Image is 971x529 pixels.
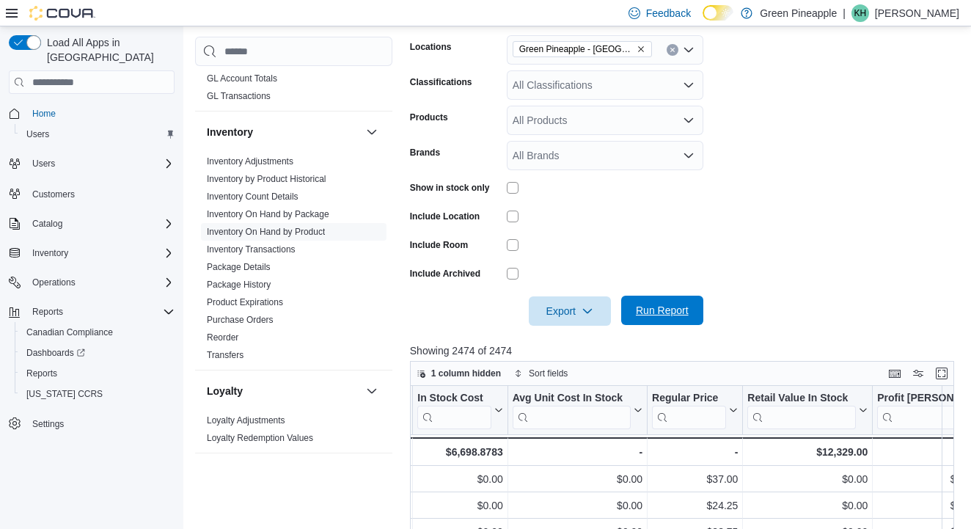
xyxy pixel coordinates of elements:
[26,415,70,433] a: Settings
[21,385,109,403] a: [US_STATE] CCRS
[3,302,180,322] button: Reports
[760,4,837,22] p: Green Pineapple
[513,497,642,514] div: $0.00
[26,388,103,400] span: [US_STATE] CCRS
[529,296,611,326] button: Export
[207,315,274,325] a: Purchase Orders
[26,368,57,379] span: Reports
[508,365,574,382] button: Sort fields
[683,114,695,126] button: Open list of options
[207,125,360,139] button: Inventory
[747,497,868,514] div: $0.00
[3,214,180,234] button: Catalog
[26,215,175,233] span: Catalog
[26,326,113,338] span: Canadian Compliance
[683,150,695,161] button: Open list of options
[667,44,678,56] button: Clear input
[26,155,175,172] span: Users
[207,384,360,398] button: Loyalty
[26,215,68,233] button: Catalog
[207,433,313,443] a: Loyalty Redemption Values
[15,384,180,404] button: [US_STATE] CCRS
[21,324,175,341] span: Canadian Compliance
[21,125,175,143] span: Users
[32,418,64,430] span: Settings
[3,183,180,204] button: Customers
[417,497,502,514] div: $0.00
[26,347,85,359] span: Dashboards
[519,42,634,56] span: Green Pineapple - [GEOGRAPHIC_DATA]
[363,123,381,141] button: Inventory
[747,392,856,406] div: Retail Value In Stock
[513,392,631,429] div: Avg Unit Cost In Stock
[207,350,243,360] a: Transfers
[32,247,68,259] span: Inventory
[207,191,298,202] a: Inventory Count Details
[747,392,856,429] div: Retail Value In Stock
[909,365,927,382] button: Display options
[26,415,175,433] span: Settings
[3,153,180,174] button: Users
[431,368,501,379] span: 1 column hidden
[886,365,904,382] button: Keyboard shortcuts
[32,277,76,288] span: Operations
[26,244,74,262] button: Inventory
[513,443,642,461] div: -
[747,392,868,429] button: Retail Value In Stock
[652,443,738,461] div: -
[417,392,491,406] div: In Stock Cost
[3,103,180,124] button: Home
[195,70,392,111] div: Finance
[417,470,502,488] div: $0.00
[21,344,91,362] a: Dashboards
[41,35,175,65] span: Load All Apps in [GEOGRAPHIC_DATA]
[652,497,738,514] div: $24.25
[21,344,175,362] span: Dashboards
[652,392,726,429] div: Regular Price
[538,296,602,326] span: Export
[652,392,738,429] button: Regular Price
[411,365,507,382] button: 1 column hidden
[29,6,95,21] img: Cova
[15,343,180,363] a: Dashboards
[410,211,480,222] label: Include Location
[21,365,63,382] a: Reports
[410,343,959,358] p: Showing 2474 of 2474
[26,128,49,140] span: Users
[875,4,959,22] p: [PERSON_NAME]
[877,392,964,429] div: Profit Margin ($)
[207,384,243,398] h3: Loyalty
[843,4,846,22] p: |
[851,4,869,22] div: Karin Hamm
[207,174,326,184] a: Inventory by Product Historical
[26,274,81,291] button: Operations
[26,303,175,321] span: Reports
[747,443,868,461] div: $12,329.00
[3,272,180,293] button: Operations
[26,244,175,262] span: Inventory
[26,104,175,123] span: Home
[32,306,63,318] span: Reports
[417,392,502,429] button: In Stock Cost
[854,4,867,22] span: KH
[32,189,75,200] span: Customers
[207,156,293,167] a: Inventory Adjustments
[32,218,62,230] span: Catalog
[410,41,452,53] label: Locations
[15,363,180,384] button: Reports
[207,297,283,307] a: Product Expirations
[513,392,642,429] button: Avg Unit Cost In Stock
[652,392,726,406] div: Regular Price
[26,155,61,172] button: Users
[207,227,325,237] a: Inventory On Hand by Product
[21,385,175,403] span: Washington CCRS
[195,153,392,370] div: Inventory
[410,76,472,88] label: Classifications
[410,112,448,123] label: Products
[195,412,392,453] div: Loyalty
[513,41,652,57] span: Green Pineapple - Warfield
[32,158,55,169] span: Users
[21,365,175,382] span: Reports
[3,413,180,434] button: Settings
